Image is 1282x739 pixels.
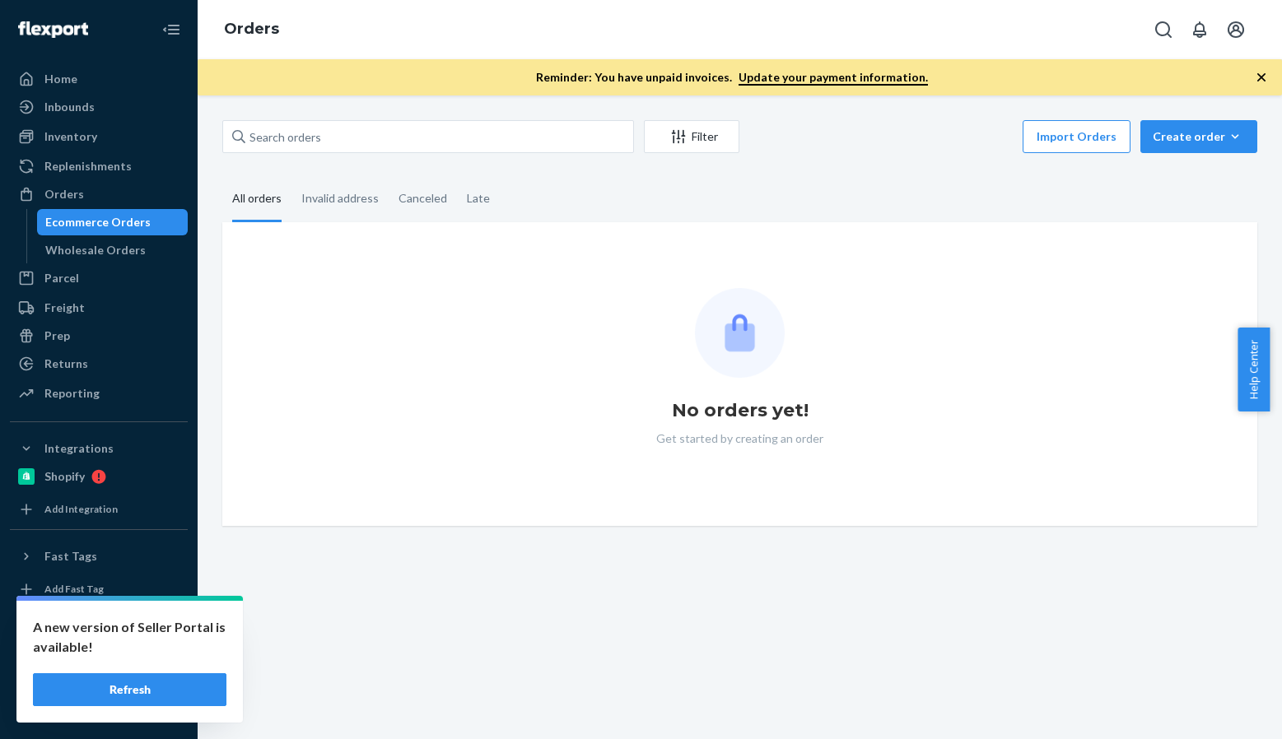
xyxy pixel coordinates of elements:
[44,186,84,202] div: Orders
[18,21,88,38] img: Flexport logo
[44,300,85,316] div: Freight
[37,237,189,263] a: Wholesale Orders
[10,153,188,179] a: Replenishments
[10,265,188,291] a: Parcel
[45,214,151,230] div: Ecommerce Orders
[44,356,88,372] div: Returns
[10,463,188,490] a: Shopify
[44,548,97,565] div: Fast Tags
[10,496,188,523] a: Add Integration
[10,323,188,349] a: Prep
[10,435,188,462] button: Integrations
[1140,120,1257,153] button: Create order
[45,242,146,258] div: Wholesale Orders
[44,128,97,145] div: Inventory
[44,71,77,87] div: Home
[672,397,809,424] h1: No orders yet!
[222,120,634,153] input: Search orders
[10,66,188,92] a: Home
[33,673,226,706] button: Refresh
[739,70,928,86] a: Update your payment information.
[301,177,379,220] div: Invalid address
[44,440,114,457] div: Integrations
[10,181,188,207] a: Orders
[44,99,95,115] div: Inbounds
[44,385,100,402] div: Reporting
[536,69,928,86] p: Reminder: You have unpaid invoices.
[1023,120,1130,153] button: Import Orders
[44,502,118,516] div: Add Integration
[10,665,188,691] a: Help Center
[33,617,226,657] p: A new version of Seller Portal is available!
[10,94,188,120] a: Inbounds
[44,468,85,485] div: Shopify
[1153,128,1245,145] div: Create order
[1183,13,1216,46] button: Open notifications
[645,128,739,145] div: Filter
[44,328,70,344] div: Prep
[10,123,188,150] a: Inventory
[44,582,104,596] div: Add Fast Tag
[10,543,188,569] button: Fast Tags
[10,693,188,719] button: Give Feedback
[695,288,785,378] img: Empty list
[656,430,823,447] p: Get started by creating an order
[44,158,132,174] div: Replenishments
[1219,13,1252,46] button: Open account menu
[10,576,188,602] a: Add Fast Tag
[399,177,447,220] div: Canceled
[467,177,490,220] div: Late
[10,351,188,377] a: Returns
[10,380,188,407] a: Reporting
[224,20,279,38] a: Orders
[44,270,79,286] div: Parcel
[1238,328,1270,411] button: Help Center
[10,295,188,321] a: Freight
[211,6,292,53] ol: breadcrumbs
[644,120,739,153] button: Filter
[10,609,188,635] a: Settings
[10,637,188,663] a: Talk to Support
[155,13,188,46] button: Close Navigation
[37,209,189,235] a: Ecommerce Orders
[1147,13,1180,46] button: Open Search Box
[232,177,282,222] div: All orders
